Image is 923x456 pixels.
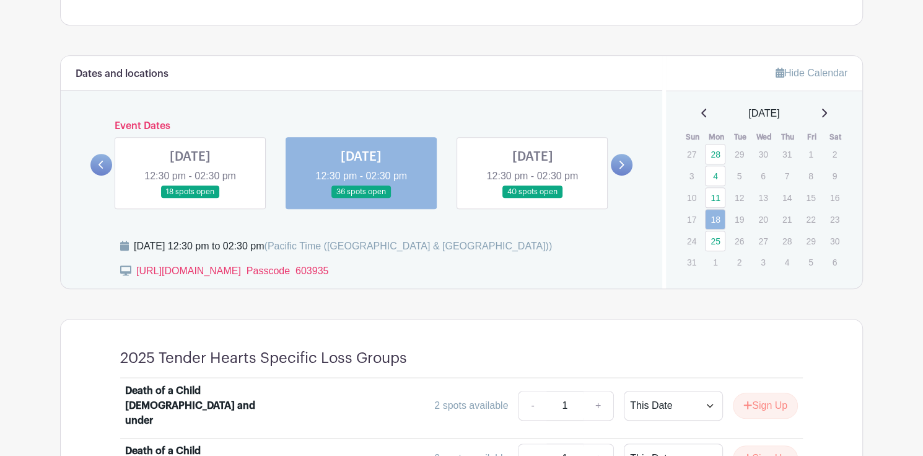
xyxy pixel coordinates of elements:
div: Death of a Child [DEMOGRAPHIC_DATA] and under [125,383,279,428]
p: 6 [753,166,773,186]
th: Wed [752,131,776,143]
h6: Event Dates [112,120,611,132]
a: [URL][DOMAIN_NAME] Passcode 603935 [136,266,328,276]
a: 11 [705,187,725,208]
p: 31 [681,253,702,272]
p: 30 [753,145,773,164]
p: 2 [729,253,750,272]
button: Sign Up [733,393,798,419]
a: 18 [705,209,725,230]
p: 31 [777,145,797,164]
p: 21 [777,210,797,229]
p: 27 [753,231,773,251]
th: Thu [776,131,800,143]
p: 24 [681,231,702,251]
p: 10 [681,188,702,207]
p: 3 [681,166,702,186]
p: 6 [825,253,845,272]
p: 3 [753,253,773,272]
p: 15 [800,188,821,207]
th: Sun [681,131,705,143]
h4: 2025 Tender Hearts Specific Loss Groups [120,349,407,367]
th: Tue [728,131,753,143]
th: Sat [824,131,848,143]
p: 29 [729,145,750,164]
p: 30 [825,231,845,251]
p: 9 [825,166,845,186]
p: 4 [777,253,797,272]
p: 1 [800,145,821,164]
span: [DATE] [748,106,779,121]
p: 7 [777,166,797,186]
p: 19 [729,210,750,229]
p: 17 [681,210,702,229]
a: + [583,391,614,421]
p: 28 [777,231,797,251]
a: 25 [705,231,725,251]
p: 14 [777,188,797,207]
p: 12 [729,188,750,207]
p: 8 [800,166,821,186]
p: 29 [800,231,821,251]
span: (Pacific Time ([GEOGRAPHIC_DATA] & [GEOGRAPHIC_DATA])) [264,241,552,251]
a: 4 [705,166,725,186]
p: 5 [729,166,750,186]
a: 28 [705,144,725,164]
p: 16 [825,188,845,207]
th: Fri [800,131,824,143]
p: 2 [825,145,845,164]
p: 22 [800,210,821,229]
h6: Dates and locations [76,68,168,80]
div: [DATE] 12:30 pm to 02:30 pm [134,239,552,254]
th: Mon [704,131,728,143]
p: 23 [825,210,845,229]
a: - [518,391,546,421]
p: 27 [681,145,702,164]
p: 1 [705,253,725,272]
p: 5 [800,253,821,272]
div: 2 spots available [434,398,508,413]
p: 13 [753,188,773,207]
a: Hide Calendar [776,68,847,78]
p: 26 [729,231,750,251]
p: 20 [753,210,773,229]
